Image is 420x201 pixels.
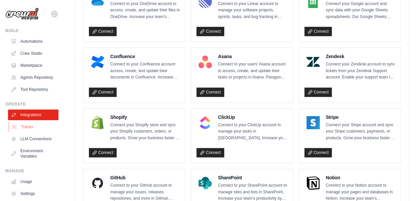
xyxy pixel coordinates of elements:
[9,122,59,132] a: Traces
[5,8,39,20] img: Logo
[198,116,212,129] img: ClickUp Logo
[110,61,180,81] p: Connect to your Confluence account access, create, and update their documents in Confluence. Incr...
[304,27,332,36] a: Connect
[326,53,395,60] h4: Zendesk
[306,55,320,68] img: Zendesk Logo
[110,114,180,121] h4: Shopify
[218,61,287,81] p: Connect to your users’ Asana account to access, create, and update their tasks or projects in Asa...
[8,72,58,83] a: Agents Repository
[218,53,287,60] h4: Asana
[8,134,58,144] a: LLM Connections
[110,122,180,142] p: Connect your Shopify store and sync your Shopify customers, orders, or products. Grow your busine...
[326,122,395,142] p: Connect your Stripe account and sync your Stripe customers, payments, or products. Grow your busi...
[218,174,287,181] h4: SharePoint
[198,55,212,68] img: Asana Logo
[306,176,320,190] img: Notion Logo
[8,146,58,162] a: Environment Variables
[5,102,58,107] div: Operate
[196,87,224,97] a: Connect
[5,28,58,33] div: Build
[8,84,58,95] a: Tool Repository
[196,148,224,157] a: Connect
[326,61,395,81] p: Connect your Zendesk account to sync tickets from your Zendesk Support account. Enable your suppo...
[304,148,332,157] a: Connect
[218,1,287,20] p: Connect to your Linear account to manage your software projects, sprints, tasks, and bug tracking...
[8,60,58,71] a: Marketplace
[8,176,58,187] a: Usage
[110,1,180,20] p: Connect to your OneDrive account to access, create, and update their files in OneDrive. Increase ...
[8,188,58,199] a: Settings
[110,53,180,60] h4: Confluence
[89,148,117,157] a: Connect
[91,116,104,129] img: Shopify Logo
[196,27,224,36] a: Connect
[218,122,287,142] p: Connect to your ClickUp account to manage your tasks in [GEOGRAPHIC_DATA]. Increase your team’s p...
[218,114,287,121] h4: ClickUp
[8,36,58,47] a: Automations
[198,176,212,190] img: SharePoint Logo
[91,55,104,68] img: Confluence Logo
[326,114,395,121] h4: Stripe
[89,87,117,97] a: Connect
[91,176,104,190] img: GitHub Logo
[89,27,117,36] a: Connect
[304,87,332,97] a: Connect
[306,116,320,129] img: Stripe Logo
[8,48,58,59] a: Crew Studio
[8,110,58,120] a: Integrations
[110,174,180,181] h4: GitHub
[326,1,395,20] p: Connect your Google account and sync data with your Google Sheets spreadsheets. Our Google Sheets...
[5,168,58,174] div: Manage
[326,174,395,181] h4: Notion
